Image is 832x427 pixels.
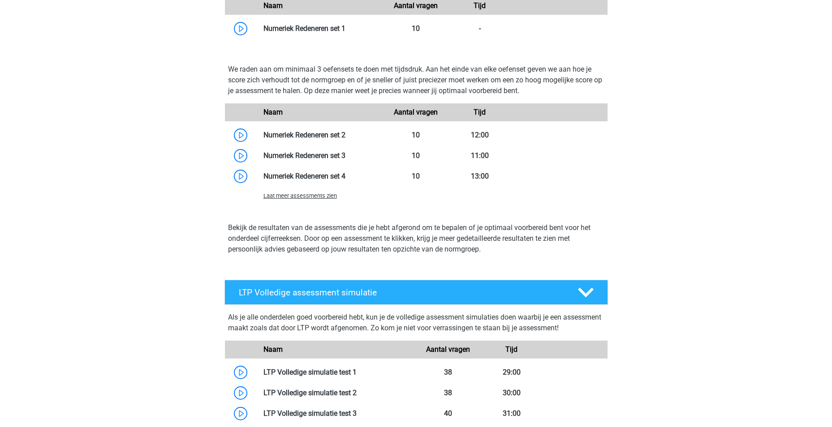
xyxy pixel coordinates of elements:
div: LTP Volledige simulatie test 2 [257,388,416,398]
div: Als je alle onderdelen goed voorbereid hebt, kun je de volledige assessment simulaties doen waarb... [228,312,604,337]
div: Aantal vragen [384,107,448,118]
p: We raden aan om minimaal 3 oefensets te doen met tijdsdruk. Aan het einde van elke oefenset geven... [228,64,604,96]
div: Tijd [480,344,543,355]
div: Numeriek Redeneren set 2 [257,130,384,141]
p: Bekijk de resultaten van de assessments die je hebt afgerond om te bepalen of je optimaal voorber... [228,222,604,255]
div: Aantal vragen [384,0,448,11]
div: LTP Volledige simulatie test 1 [257,367,416,378]
h4: LTP Volledige assessment simulatie [239,287,563,298]
a: LTP Volledige assessment simulatie [221,280,612,305]
div: Naam [257,0,384,11]
div: Tijd [448,0,512,11]
span: Laat meer assessments zien [263,192,337,199]
div: Naam [257,344,416,355]
div: Tijd [448,107,512,118]
div: LTP Volledige simulatie test 3 [257,408,416,419]
div: Numeriek Redeneren set 1 [257,23,384,34]
div: Aantal vragen [416,344,479,355]
div: Naam [257,107,384,118]
div: Numeriek Redeneren set 4 [257,171,384,182]
div: Numeriek Redeneren set 3 [257,150,384,161]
